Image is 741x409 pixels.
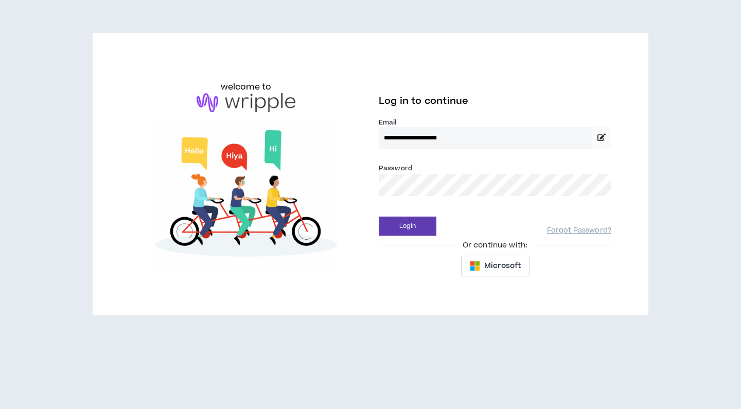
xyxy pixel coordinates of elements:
[379,217,436,236] button: Login
[130,122,362,268] img: Welcome to Wripple
[379,95,468,108] span: Log in to continue
[484,260,521,272] span: Microsoft
[197,93,295,113] img: logo-brand.png
[455,240,535,251] span: Or continue with:
[547,226,611,236] a: Forgot Password?
[461,256,530,276] button: Microsoft
[379,164,412,173] label: Password
[379,118,611,127] label: Email
[221,81,272,93] h6: welcome to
